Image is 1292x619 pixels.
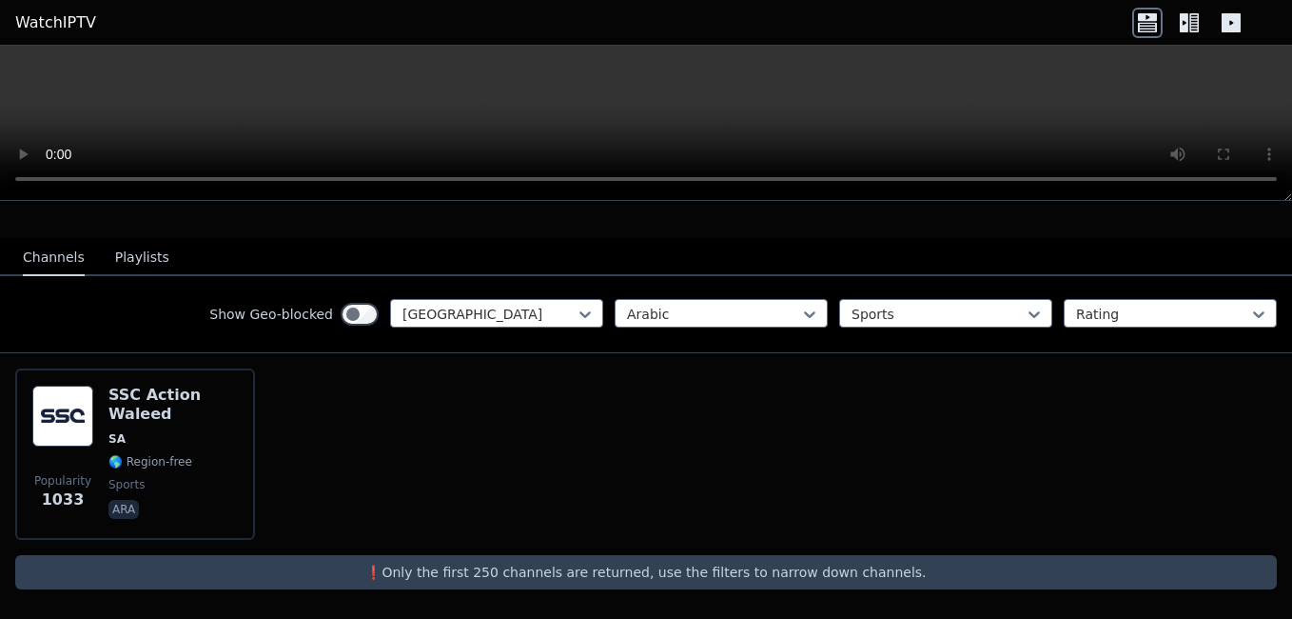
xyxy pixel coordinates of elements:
span: sports [108,477,145,492]
button: Channels [23,240,85,276]
a: WatchIPTV [15,11,96,34]
span: 🌎 Region-free [108,454,192,469]
p: ❗️Only the first 250 channels are returned, use the filters to narrow down channels. [23,563,1269,582]
img: SSC Action Waleed [32,386,93,447]
h6: SSC Action Waleed [108,386,238,424]
p: ara [108,500,139,519]
span: 1033 [42,489,85,511]
label: Show Geo-blocked [209,305,333,324]
span: Popularity [34,473,91,489]
span: SA [108,431,126,447]
button: Playlists [115,240,169,276]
